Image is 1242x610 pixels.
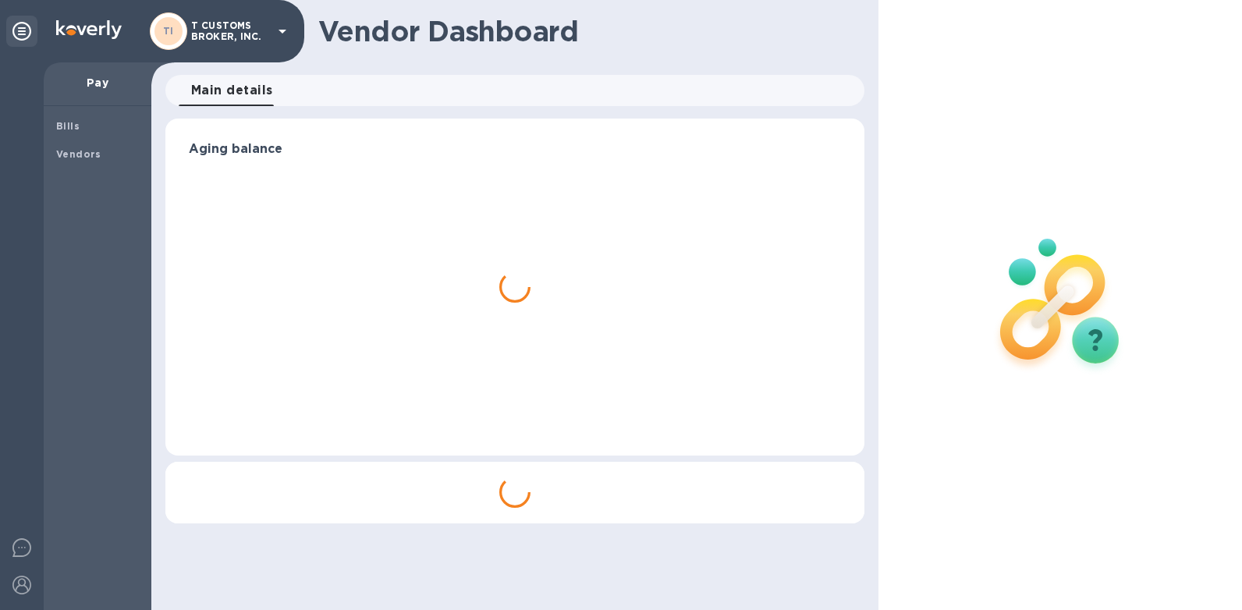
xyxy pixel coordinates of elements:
b: Bills [56,120,80,132]
b: TI [163,25,174,37]
h3: Aging balance [189,142,841,157]
div: Unpin categories [6,16,37,47]
span: Main details [191,80,273,101]
b: Vendors [56,148,101,160]
img: Logo [56,20,122,39]
p: T CUSTOMS BROKER, INC. [191,20,269,42]
p: Pay [56,75,139,90]
h1: Vendor Dashboard [318,15,853,48]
